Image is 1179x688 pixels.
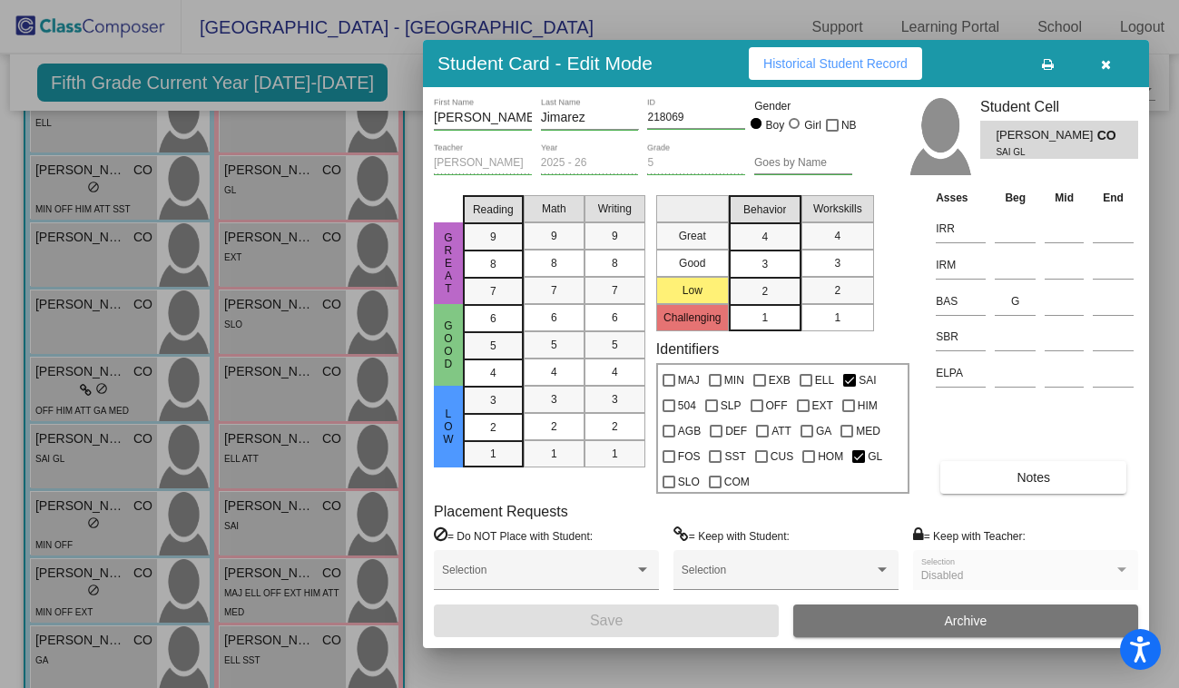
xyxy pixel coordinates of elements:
[678,446,701,467] span: FOS
[769,369,791,391] span: EXB
[724,471,750,493] span: COM
[834,310,840,326] span: 1
[868,446,882,467] span: GL
[793,604,1138,637] button: Archive
[542,201,566,217] span: Math
[763,56,908,71] span: Historical Student Record
[434,604,779,637] button: Save
[721,395,742,417] span: SLP
[612,337,618,353] span: 5
[859,369,876,391] span: SAI
[936,323,986,350] input: assessment
[440,231,457,295] span: Great
[813,201,862,217] span: Workskills
[434,526,593,545] label: = Do NOT Place with Student:
[612,391,618,408] span: 3
[834,228,840,244] span: 4
[590,613,623,628] span: Save
[598,201,632,217] span: Writing
[749,47,922,80] button: Historical Student Record
[612,228,618,244] span: 9
[856,420,880,442] span: MED
[996,126,1096,145] span: [PERSON_NAME]
[490,256,496,272] span: 8
[551,446,557,462] span: 1
[440,408,457,446] span: Low
[541,157,639,170] input: year
[765,117,785,133] div: Boy
[490,283,496,300] span: 7
[551,337,557,353] span: 5
[931,188,990,208] th: Asses
[834,255,840,271] span: 3
[612,446,618,462] span: 1
[434,157,532,170] input: teacher
[766,395,788,417] span: OFF
[761,283,768,300] span: 2
[551,255,557,271] span: 8
[647,157,745,170] input: grade
[551,282,557,299] span: 7
[725,420,747,442] span: DEF
[647,112,745,124] input: Enter ID
[980,98,1138,115] h3: Student Cell
[1017,470,1050,485] span: Notes
[816,420,831,442] span: GA
[945,614,987,628] span: Archive
[490,365,496,381] span: 4
[841,114,857,136] span: NB
[678,369,700,391] span: MAJ
[936,251,986,279] input: assessment
[724,446,745,467] span: SST
[678,471,700,493] span: SLO
[490,338,496,354] span: 5
[551,310,557,326] span: 6
[761,229,768,245] span: 4
[678,395,696,417] span: 504
[490,446,496,462] span: 1
[996,145,1084,159] span: SAI GL
[673,526,790,545] label: = Keep with Student:
[743,201,786,218] span: Behavior
[803,117,821,133] div: Girl
[818,446,843,467] span: HOM
[761,310,768,326] span: 1
[913,526,1026,545] label: = Keep with Teacher:
[940,461,1126,494] button: Notes
[551,391,557,408] span: 3
[434,503,568,520] label: Placement Requests
[812,395,833,417] span: EXT
[921,569,964,582] span: Disabled
[490,229,496,245] span: 9
[440,319,457,370] span: Good
[612,418,618,435] span: 2
[612,282,618,299] span: 7
[936,215,986,242] input: assessment
[858,395,878,417] span: HIM
[437,52,653,74] h3: Student Card - Edit Mode
[1040,188,1088,208] th: Mid
[990,188,1040,208] th: Beg
[490,419,496,436] span: 2
[551,364,557,380] span: 4
[678,420,701,442] span: AGB
[724,369,744,391] span: MIN
[656,340,719,358] label: Identifiers
[761,256,768,272] span: 3
[754,98,852,114] mat-label: Gender
[490,392,496,408] span: 3
[1097,126,1123,145] span: CO
[473,201,514,218] span: Reading
[754,157,852,170] input: goes by name
[834,282,840,299] span: 2
[551,228,557,244] span: 9
[490,310,496,327] span: 6
[612,364,618,380] span: 4
[815,369,834,391] span: ELL
[612,255,618,271] span: 8
[612,310,618,326] span: 6
[551,418,557,435] span: 2
[1088,188,1138,208] th: End
[936,288,986,315] input: assessment
[771,420,791,442] span: ATT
